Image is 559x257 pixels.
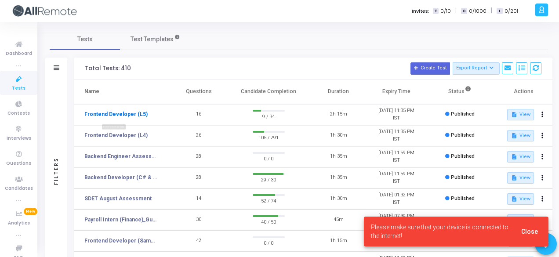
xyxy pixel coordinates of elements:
[84,216,157,224] a: Payroll Intern (Finance)_Gurugram_Campus
[170,167,228,188] td: 28
[433,8,439,14] span: T
[228,80,309,104] th: Candidate Completion
[11,2,77,20] img: logo
[253,217,285,226] span: 40 / 50
[514,224,545,239] button: Close
[367,167,425,188] td: [DATE] 11:59 PM IST
[412,7,429,15] label: Invites:
[309,188,367,210] td: 1h 30m
[170,104,228,125] td: 16
[131,35,174,44] span: Test Templates
[170,80,228,104] th: Questions
[84,152,157,160] a: Backend Engineer Assessment
[84,237,157,245] a: Frontend Developer (Sample payo)
[309,231,367,252] td: 1h 15m
[253,133,285,141] span: 105 / 291
[253,175,285,184] span: 29 / 30
[511,196,517,202] mat-icon: description
[469,7,486,15] span: 0/1000
[84,110,148,118] a: Frontend Developer (L5)
[367,188,425,210] td: [DATE] 01:32 PM IST
[511,112,517,118] mat-icon: description
[451,153,475,159] span: Published
[6,160,31,167] span: Questions
[309,80,367,104] th: Duration
[309,104,367,125] td: 2h 15m
[451,132,475,138] span: Published
[84,195,152,203] a: SDET August Assessment
[170,210,228,231] td: 30
[52,123,60,219] div: Filters
[521,228,538,235] span: Close
[410,62,450,75] button: Create Test
[451,111,475,117] span: Published
[451,195,475,201] span: Published
[367,146,425,167] td: [DATE] 11:59 PM IST
[455,6,457,15] span: |
[371,223,511,240] span: Please make sure that your device is connected to the internet!
[511,133,517,139] mat-icon: description
[511,154,517,160] mat-icon: description
[507,130,534,141] button: View
[7,135,31,142] span: Interviews
[170,188,228,210] td: 14
[505,7,518,15] span: 0/201
[5,185,33,192] span: Candidates
[367,125,425,146] td: [DATE] 11:35 PM IST
[451,174,475,180] span: Published
[12,85,25,92] span: Tests
[511,175,517,181] mat-icon: description
[461,8,467,14] span: C
[309,125,367,146] td: 1h 30m
[170,125,228,146] td: 26
[253,154,285,163] span: 0 / 0
[507,151,534,163] button: View
[6,50,32,58] span: Dashboard
[309,167,367,188] td: 1h 35m
[253,112,285,120] span: 9 / 34
[309,210,367,231] td: 45m
[367,80,425,104] th: Expiry Time
[453,62,500,75] button: Export Report
[253,196,285,205] span: 52 / 74
[507,172,534,184] button: View
[74,80,170,104] th: Name
[425,80,494,104] th: Status
[170,231,228,252] td: 42
[497,8,502,14] span: I
[84,174,157,181] a: Backend Developer (C# & .Net)
[85,65,131,72] div: Total Tests: 410
[440,7,451,15] span: 0/10
[170,146,228,167] td: 28
[309,146,367,167] td: 1h 35m
[87,124,141,136] div: Frontend Developer (L5)
[494,80,552,104] th: Actions
[507,109,534,120] button: View
[8,220,30,227] span: Analytics
[77,35,93,44] span: Tests
[24,208,37,215] span: New
[491,6,492,15] span: |
[7,110,30,117] span: Contests
[507,193,534,205] button: View
[367,104,425,125] td: [DATE] 11:35 PM IST
[253,238,285,247] span: 0 / 0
